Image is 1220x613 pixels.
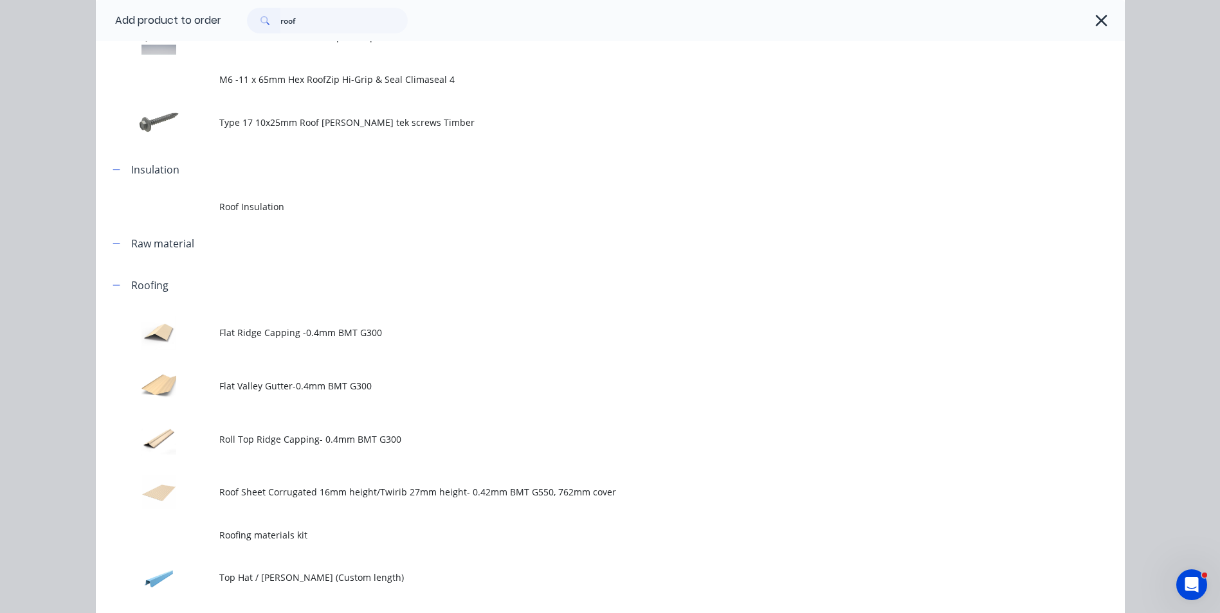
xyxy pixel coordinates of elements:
span: Flat Ridge Capping -0.4mm BMT G300 [219,326,943,339]
span: Top Hat / [PERSON_NAME] (Custom length) [219,571,943,584]
input: Search... [280,8,408,33]
span: Flat Valley Gutter-0.4mm BMT G300 [219,379,943,393]
iframe: Intercom live chat [1176,569,1207,600]
span: Roll Top Ridge Capping- 0.4mm BMT G300 [219,432,943,446]
div: Raw material [131,236,194,251]
span: M6 -11 x 65mm Hex RoofZip Hi-Grip & Seal Climaseal 4 [219,73,943,86]
div: Roofing [131,278,168,293]
div: Insulation [131,162,179,177]
span: Roof Insulation [219,200,943,213]
span: Roofing materials kit [219,528,943,542]
span: Type 17 10x25mm Roof [PERSON_NAME] tek screws Timber [219,116,943,129]
span: Roof Sheet Corrugated 16mm height/Twirib 27mm height- 0.42mm BMT G550, 762mm cover [219,485,943,499]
